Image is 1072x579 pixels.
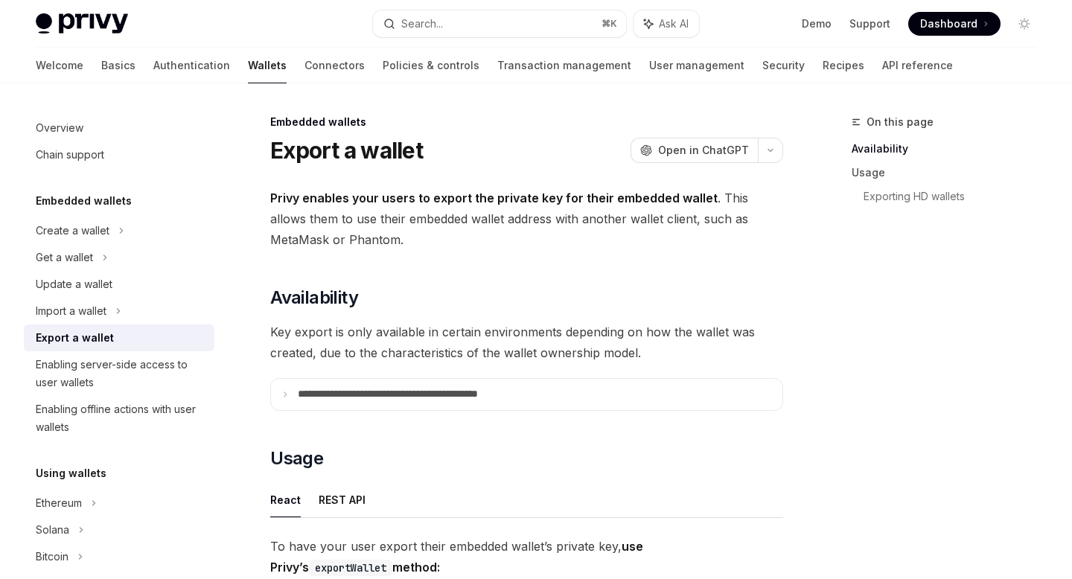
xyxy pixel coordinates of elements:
div: Overview [36,119,83,137]
h5: Embedded wallets [36,192,132,210]
div: Get a wallet [36,249,93,266]
a: Policies & controls [383,48,479,83]
span: ⌘ K [602,18,617,30]
a: Usage [852,161,1048,185]
button: Ask AI [634,10,699,37]
div: Export a wallet [36,329,114,347]
div: Chain support [36,146,104,164]
span: To have your user export their embedded wallet’s private key, [270,536,783,578]
a: Enabling offline actions with user wallets [24,396,214,441]
a: Update a wallet [24,271,214,298]
div: Enabling server-side access to user wallets [36,356,205,391]
span: Key export is only available in certain environments depending on how the wallet was created, due... [270,322,783,363]
h5: Using wallets [36,464,106,482]
a: API reference [882,48,953,83]
code: exportWallet [309,560,392,576]
span: Ask AI [659,16,689,31]
div: Enabling offline actions with user wallets [36,400,205,436]
a: Recipes [823,48,864,83]
button: Toggle dark mode [1012,12,1036,36]
span: Availability [270,286,358,310]
div: Solana [36,521,69,539]
span: Open in ChatGPT [658,143,749,158]
a: Authentication [153,48,230,83]
img: light logo [36,13,128,34]
a: Support [849,16,890,31]
a: Transaction management [497,48,631,83]
div: Create a wallet [36,222,109,240]
div: Search... [401,15,443,33]
a: Connectors [304,48,365,83]
a: Dashboard [908,12,1001,36]
a: Basics [101,48,135,83]
a: Demo [802,16,832,31]
div: Ethereum [36,494,82,512]
a: Enabling server-side access to user wallets [24,351,214,396]
a: Overview [24,115,214,141]
button: Open in ChatGPT [631,138,758,163]
div: Embedded wallets [270,115,783,129]
button: React [270,482,301,517]
a: Security [762,48,805,83]
strong: Privy enables your users to export the private key for their embedded wallet [270,191,718,205]
button: Search...⌘K [373,10,625,37]
a: Welcome [36,48,83,83]
strong: use Privy’s method: [270,539,643,575]
a: Chain support [24,141,214,168]
a: Availability [852,137,1048,161]
div: Import a wallet [36,302,106,320]
h1: Export a wallet [270,137,423,164]
div: Update a wallet [36,275,112,293]
button: REST API [319,482,366,517]
a: Export a wallet [24,324,214,351]
div: Bitcoin [36,548,68,566]
a: Wallets [248,48,287,83]
a: Exporting HD wallets [864,185,1048,208]
a: User management [649,48,744,83]
span: On this page [867,113,934,131]
span: . This allows them to use their embedded wallet address with another wallet client, such as MetaM... [270,188,783,250]
span: Dashboard [920,16,977,31]
span: Usage [270,447,323,470]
